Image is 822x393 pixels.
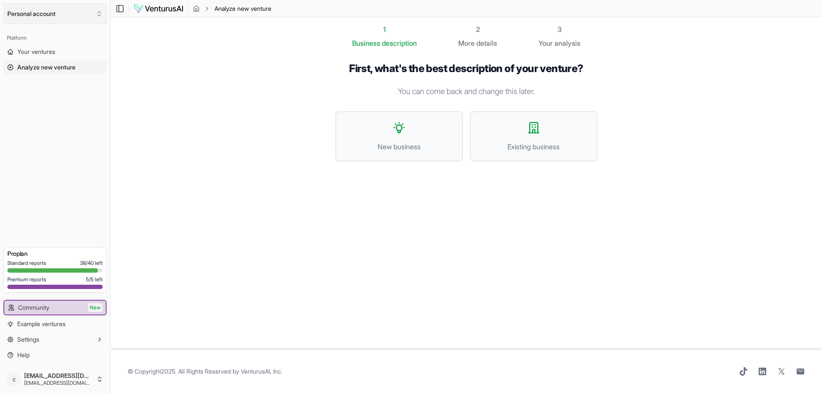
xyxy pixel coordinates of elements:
button: c[EMAIL_ADDRESS][DOMAIN_NAME][EMAIL_ADDRESS][DOMAIN_NAME] [3,369,107,390]
div: Platform [3,31,107,45]
span: More [458,38,475,48]
nav: breadcrumb [193,4,271,13]
span: Premium reports [7,276,46,283]
a: Help [3,348,107,362]
span: Existing business [479,141,588,152]
span: Business [352,38,380,48]
span: c [7,372,21,386]
div: 3 [539,24,580,35]
span: Community [18,303,49,312]
h1: First, what's the best description of your venture? [335,62,598,75]
span: [EMAIL_ADDRESS][DOMAIN_NAME] [24,372,93,380]
span: Your ventures [17,47,55,56]
span: Example ventures [17,320,66,328]
span: 5 / 5 left [86,276,103,283]
span: New [88,303,102,312]
span: analysis [554,39,580,47]
a: CommunityNew [4,301,106,314]
span: 38 / 40 left [80,260,103,267]
button: Select an organization [3,3,107,24]
button: Settings [3,333,107,346]
a: VenturusAI, Inc [241,368,281,375]
div: 2 [458,24,497,35]
button: New business [335,111,463,161]
span: Settings [17,335,39,344]
p: You can come back and change this later. [335,85,598,97]
img: logo [133,3,184,14]
a: Your ventures [3,45,107,59]
div: 1 [352,24,417,35]
span: Analyze new venture [214,4,271,13]
span: details [476,39,497,47]
span: Help [17,351,30,359]
h3: Pro plan [7,249,103,258]
span: © Copyright 2025 . All Rights Reserved by . [128,367,282,376]
span: New business [345,141,454,152]
span: Your [539,38,553,48]
span: Standard reports [7,260,46,267]
span: Analyze new venture [17,63,76,72]
a: Analyze new venture [3,60,107,74]
a: Example ventures [3,317,107,331]
button: Existing business [470,111,598,161]
span: description [382,39,417,47]
span: [EMAIL_ADDRESS][DOMAIN_NAME] [24,380,93,387]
